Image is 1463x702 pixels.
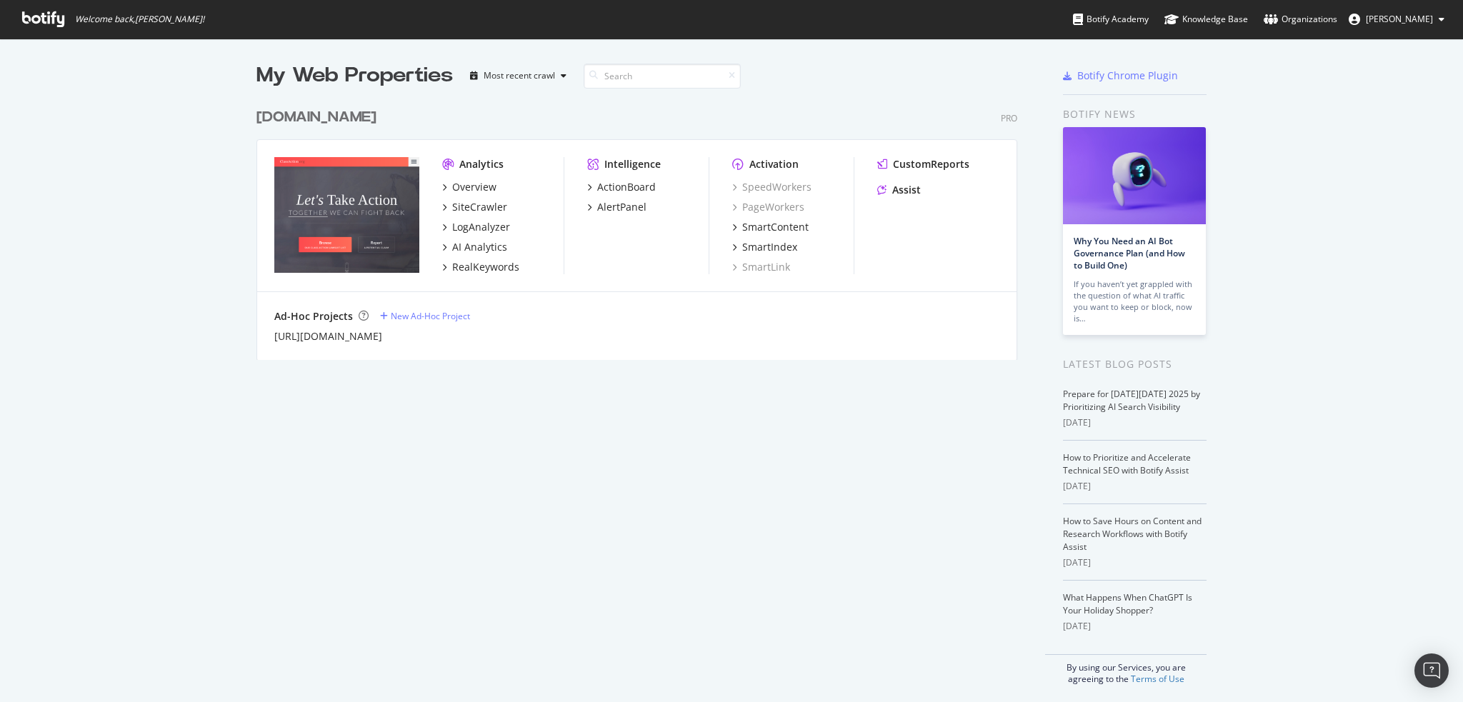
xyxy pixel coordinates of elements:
[1337,8,1456,31] button: [PERSON_NAME]
[604,157,661,171] div: Intelligence
[1063,106,1207,122] div: Botify news
[1063,556,1207,569] div: [DATE]
[256,61,453,90] div: My Web Properties
[1063,620,1207,633] div: [DATE]
[484,71,555,80] div: Most recent crawl
[274,329,382,344] a: [URL][DOMAIN_NAME]
[1063,356,1207,372] div: Latest Blog Posts
[452,220,510,234] div: LogAnalyzer
[442,220,510,234] a: LogAnalyzer
[1045,654,1207,685] div: By using our Services, you are agreeing to the
[452,180,496,194] div: Overview
[1063,69,1178,83] a: Botify Chrome Plugin
[452,260,519,274] div: RealKeywords
[1164,12,1248,26] div: Knowledge Base
[452,200,507,214] div: SiteCrawler
[732,200,804,214] a: PageWorkers
[391,310,470,322] div: New Ad-Hoc Project
[256,107,382,128] a: [DOMAIN_NAME]
[1063,127,1206,224] img: Why You Need an AI Bot Governance Plan (and How to Build One)
[1131,673,1184,685] a: Terms of Use
[892,183,921,197] div: Assist
[274,309,353,324] div: Ad-Hoc Projects
[1063,388,1200,413] a: Prepare for [DATE][DATE] 2025 by Prioritizing AI Search Visibility
[597,180,656,194] div: ActionBoard
[732,240,797,254] a: SmartIndex
[1073,12,1149,26] div: Botify Academy
[587,200,646,214] a: AlertPanel
[732,260,790,274] a: SmartLink
[274,157,419,273] img: classaction.org
[1063,451,1191,476] a: How to Prioritize and Accelerate Technical SEO with Botify Assist
[1063,591,1192,616] a: What Happens When ChatGPT Is Your Holiday Shopper?
[75,14,204,25] span: Welcome back, [PERSON_NAME] !
[256,107,376,128] div: [DOMAIN_NAME]
[442,240,507,254] a: AI Analytics
[442,260,519,274] a: RealKeywords
[464,64,572,87] button: Most recent crawl
[742,240,797,254] div: SmartIndex
[1063,480,1207,493] div: [DATE]
[749,157,799,171] div: Activation
[1264,12,1337,26] div: Organizations
[1074,279,1195,324] div: If you haven’t yet grappled with the question of what AI traffic you want to keep or block, now is…
[893,157,969,171] div: CustomReports
[452,240,507,254] div: AI Analytics
[442,200,507,214] a: SiteCrawler
[587,180,656,194] a: ActionBoard
[597,200,646,214] div: AlertPanel
[1366,13,1433,25] span: Erin Shaak
[742,220,809,234] div: SmartContent
[1063,416,1207,429] div: [DATE]
[877,183,921,197] a: Assist
[732,220,809,234] a: SmartContent
[459,157,504,171] div: Analytics
[380,310,470,322] a: New Ad-Hoc Project
[732,180,812,194] a: SpeedWorkers
[877,157,969,171] a: CustomReports
[584,64,741,89] input: Search
[256,90,1029,360] div: grid
[1077,69,1178,83] div: Botify Chrome Plugin
[1063,515,1202,553] a: How to Save Hours on Content and Research Workflows with Botify Assist
[1414,653,1449,688] div: Open Intercom Messenger
[1074,235,1185,271] a: Why You Need an AI Bot Governance Plan (and How to Build One)
[442,180,496,194] a: Overview
[1001,112,1017,124] div: Pro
